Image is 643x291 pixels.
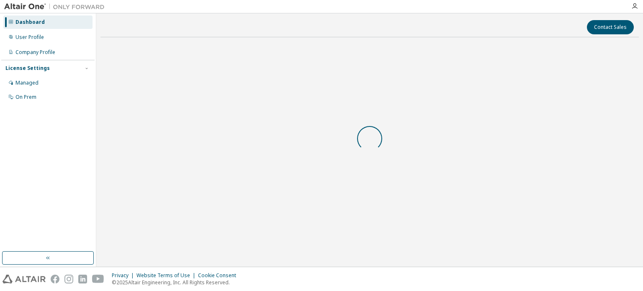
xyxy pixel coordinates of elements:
[78,275,87,283] img: linkedin.svg
[92,275,104,283] img: youtube.svg
[3,275,46,283] img: altair_logo.svg
[15,34,44,41] div: User Profile
[15,94,36,100] div: On Prem
[51,275,59,283] img: facebook.svg
[15,80,39,86] div: Managed
[64,275,73,283] img: instagram.svg
[136,272,198,279] div: Website Terms of Use
[198,272,241,279] div: Cookie Consent
[587,20,634,34] button: Contact Sales
[4,3,109,11] img: Altair One
[5,65,50,72] div: License Settings
[15,19,45,26] div: Dashboard
[112,279,241,286] p: © 2025 Altair Engineering, Inc. All Rights Reserved.
[15,49,55,56] div: Company Profile
[112,272,136,279] div: Privacy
